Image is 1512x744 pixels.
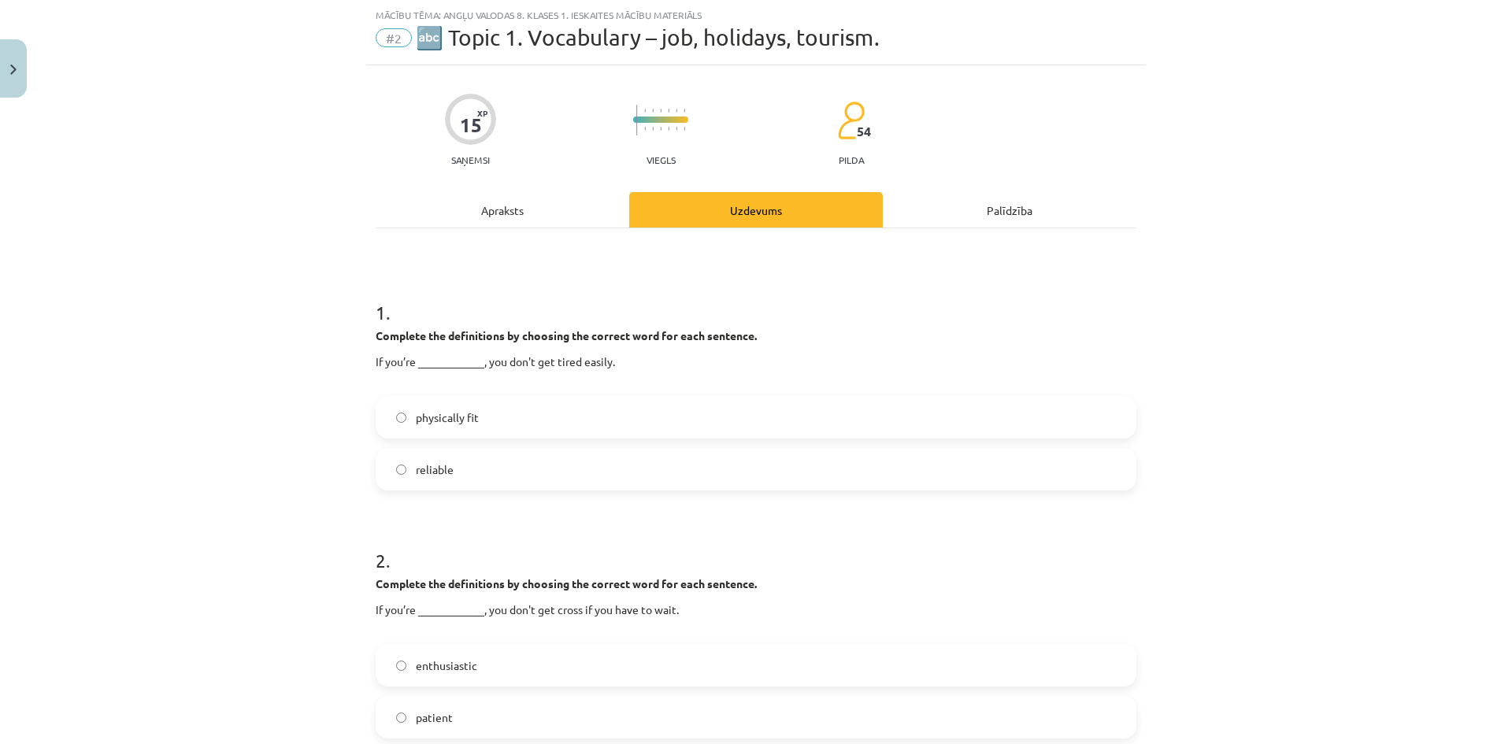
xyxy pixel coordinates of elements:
div: Palīdzība [883,192,1136,228]
img: icon-short-line-57e1e144782c952c97e751825c79c345078a6d821885a25fce030b3d8c18986b.svg [660,127,661,131]
span: 54 [857,124,871,139]
div: Apraksts [376,192,629,228]
img: icon-short-line-57e1e144782c952c97e751825c79c345078a6d821885a25fce030b3d8c18986b.svg [684,127,685,131]
span: #2 [376,28,412,47]
h1: 2 . [376,522,1136,571]
input: enthusiastic [396,661,406,671]
img: icon-short-line-57e1e144782c952c97e751825c79c345078a6d821885a25fce030b3d8c18986b.svg [644,127,646,131]
strong: Complete the definitions by choosing the correct word for each sentence. [376,328,757,342]
img: icon-short-line-57e1e144782c952c97e751825c79c345078a6d821885a25fce030b3d8c18986b.svg [676,127,677,131]
div: 15 [460,114,482,136]
p: If you’re ____________, you don't get cross if you have to wait. [376,601,1136,635]
img: students-c634bb4e5e11cddfef0936a35e636f08e4e9abd3cc4e673bd6f9a4125e45ecb1.svg [837,101,865,140]
span: XP [477,109,487,117]
p: Saņemsi [445,154,496,165]
img: icon-close-lesson-0947bae3869378f0d4975bcd49f059093ad1ed9edebbc8119c70593378902aed.svg [10,65,17,75]
span: physically fit [416,409,479,426]
p: If you’re ____________, you don't get tired easily. [376,353,1136,387]
p: pilda [839,154,864,165]
img: icon-short-line-57e1e144782c952c97e751825c79c345078a6d821885a25fce030b3d8c18986b.svg [684,109,685,113]
img: icon-short-line-57e1e144782c952c97e751825c79c345078a6d821885a25fce030b3d8c18986b.svg [668,127,669,131]
div: Uzdevums [629,192,883,228]
span: patient [416,709,453,726]
img: icon-short-line-57e1e144782c952c97e751825c79c345078a6d821885a25fce030b3d8c18986b.svg [644,109,646,113]
span: enthusiastic [416,657,477,674]
p: Viegls [647,154,676,165]
img: icon-short-line-57e1e144782c952c97e751825c79c345078a6d821885a25fce030b3d8c18986b.svg [668,109,669,113]
img: icon-short-line-57e1e144782c952c97e751825c79c345078a6d821885a25fce030b3d8c18986b.svg [652,109,654,113]
input: reliable [396,465,406,475]
span: reliable [416,461,454,478]
img: icon-long-line-d9ea69661e0d244f92f715978eff75569469978d946b2353a9bb055b3ed8787d.svg [636,105,638,135]
input: patient [396,713,406,723]
img: icon-short-line-57e1e144782c952c97e751825c79c345078a6d821885a25fce030b3d8c18986b.svg [660,109,661,113]
input: physically fit [396,413,406,423]
img: icon-short-line-57e1e144782c952c97e751825c79c345078a6d821885a25fce030b3d8c18986b.svg [676,109,677,113]
div: Mācību tēma: Angļu valodas 8. klases 1. ieskaites mācību materiāls [376,9,1136,20]
span: 🔤 Topic 1. Vocabulary – job, holidays, tourism. [416,24,880,50]
strong: Complete the definitions by choosing the correct word for each sentence. [376,576,757,590]
h1: 1 . [376,274,1136,323]
img: icon-short-line-57e1e144782c952c97e751825c79c345078a6d821885a25fce030b3d8c18986b.svg [652,127,654,131]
